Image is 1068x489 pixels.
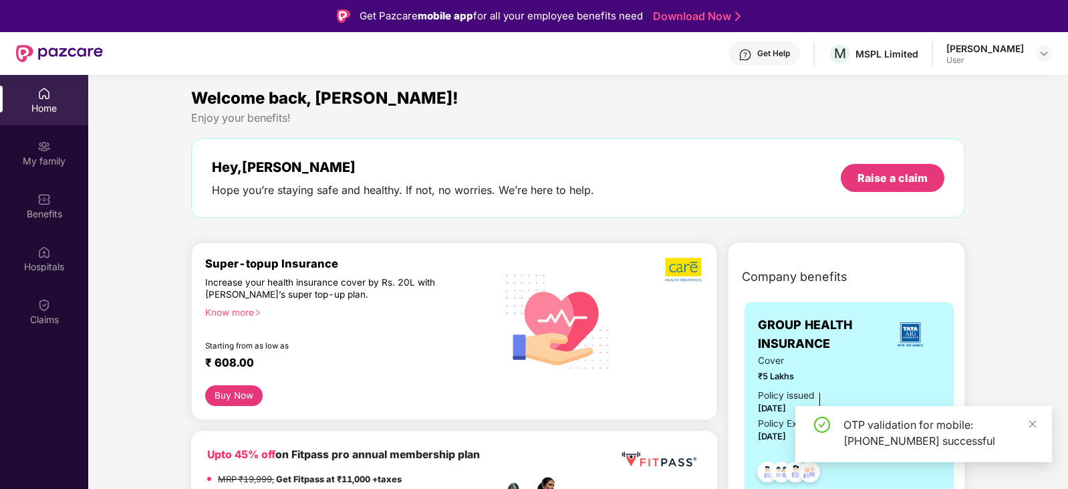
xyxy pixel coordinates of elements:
img: svg+xml;base64,PHN2ZyBpZD0iSGVscC0zMngzMiIgeG1sbnM9Imh0dHA6Ly93d3cudzMub3JnLzIwMDAvc3ZnIiB3aWR0aD... [739,48,752,62]
div: Hey, [PERSON_NAME] [212,159,594,175]
div: Enjoy your benefits! [191,111,964,125]
div: User [946,55,1024,66]
img: svg+xml;base64,PHN2ZyBpZD0iRHJvcGRvd24tMzJ4MzIiIHhtbG5zPSJodHRwOi8vd3d3LnczLm9yZy8yMDAwL3N2ZyIgd2... [1039,48,1049,59]
span: close [1028,419,1037,429]
img: Logo [337,9,350,23]
img: b5dec4f62d2307b9de63beb79f102df3.png [665,257,703,282]
span: GROUP HEALTH INSURANCE [758,316,880,354]
div: ₹ 608.00 [205,356,482,372]
span: right [254,309,261,316]
img: insurerLogo [892,316,928,353]
div: Increase your health insurance cover by Rs. 20L with [PERSON_NAME]’s super top-up plan. [205,276,438,300]
img: icon [878,402,922,446]
span: check-circle [814,417,830,433]
button: Buy Now [205,385,262,406]
div: Hope you’re staying safe and healthy. If not, no worries. We’re here to help. [212,183,594,197]
del: MRP ₹19,999, [218,474,274,484]
img: svg+xml;base64,PHN2ZyBpZD0iSG9zcGl0YWxzIiB4bWxucz0iaHR0cDovL3d3dy53My5vcmcvMjAwMC9zdmciIHdpZHRoPS... [37,246,51,259]
div: Super-topup Insurance [205,257,495,270]
div: Starting from as low as [205,341,438,351]
strong: mobile app [418,9,473,22]
div: Policy issued [758,389,814,403]
img: Stroke [735,9,741,23]
span: Cover [758,354,860,369]
img: svg+xml;base64,PHN2ZyBpZD0iQmVuZWZpdHMiIHhtbG5zPSJodHRwOi8vd3d3LnczLm9yZy8yMDAwL3N2ZyIgd2lkdGg9Ij... [37,193,51,206]
div: Get Help [757,48,790,59]
img: svg+xml;base64,PHN2ZyB4bWxucz0iaHR0cDovL3d3dy53My5vcmcvMjAwMC9zdmciIHhtbG5zOnhsaW5rPSJodHRwOi8vd3... [496,258,620,384]
span: Welcome back, [PERSON_NAME]! [191,88,458,108]
div: OTP validation for mobile: [PHONE_NUMBER] successful [843,417,1036,449]
b: Upto 45% off [207,448,275,461]
img: New Pazcare Logo [16,45,103,62]
div: Raise a claim [857,171,928,185]
span: [DATE] [758,403,786,413]
div: MSPL Limited [855,47,918,60]
img: svg+xml;base64,PHN2ZyBpZD0iSG9tZSIgeG1sbnM9Imh0dHA6Ly93d3cudzMub3JnLzIwMDAvc3ZnIiB3aWR0aD0iMjAiIG... [37,87,51,100]
div: Get Pazcare for all your employee benefits need [360,8,643,24]
a: Download Now [653,9,737,23]
span: Company benefits [742,268,847,286]
span: M [834,45,846,62]
span: ₹5 Lakhs [758,370,860,383]
img: svg+xml;base64,PHN2ZyB3aWR0aD0iMjAiIGhlaWdodD0iMjAiIHZpZXdCb3g9IjAgMCAyMCAyMCIgZmlsbD0ibm9uZSIgeG... [37,140,51,153]
img: svg+xml;base64,PHN2ZyBpZD0iQ2xhaW0iIHhtbG5zPSJodHRwOi8vd3d3LnczLm9yZy8yMDAwL3N2ZyIgd2lkdGg9IjIwIi... [37,298,51,312]
strong: Get Fitpass at ₹11,000 +taxes [276,474,402,484]
b: on Fitpass pro annual membership plan [207,448,480,461]
div: [PERSON_NAME] [946,42,1024,55]
div: Know more [205,306,487,316]
img: fppp.png [619,447,699,472]
div: Policy Expiry [758,417,813,431]
span: [DATE] [758,431,786,442]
